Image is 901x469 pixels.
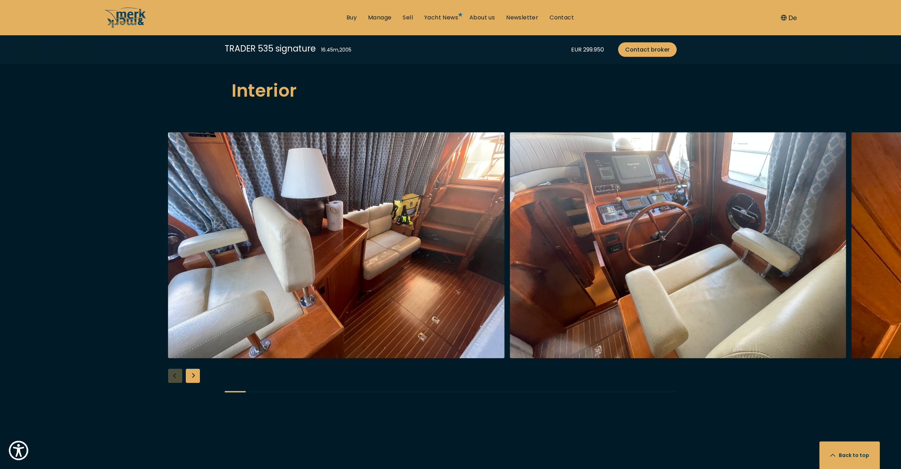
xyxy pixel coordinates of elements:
div: 16.45 m , 2005 [321,46,351,54]
a: Contact broker [618,42,677,57]
a: Manage [368,14,391,22]
a: Newsletter [506,14,538,22]
span: Contact broker [625,45,670,54]
button: De [781,13,797,23]
a: Sell [403,14,413,22]
div: EUR 299.950 [571,45,604,54]
img: Merk&Merk [168,132,505,358]
a: / [104,22,147,30]
button: Show Accessibility Preferences [7,439,30,462]
h2: Interior [232,77,670,104]
a: Yacht News [424,14,458,22]
a: Contact [550,14,574,22]
div: Next slide [186,369,200,383]
a: About us [469,14,495,22]
img: Merk&Merk [510,132,846,358]
div: TRADER 535 signature [225,42,316,55]
a: Buy [346,14,357,22]
button: Back to top [819,441,880,469]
